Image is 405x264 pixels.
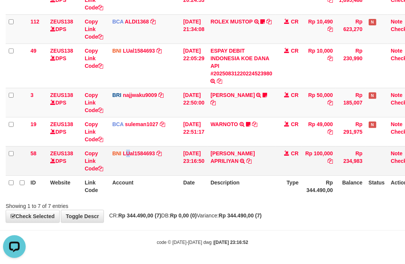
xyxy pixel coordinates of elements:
[301,44,336,88] td: Rp 10,000
[50,121,73,127] a: ZEUS138
[214,240,248,245] strong: [DATE] 23:16:52
[160,121,165,127] a: Copy suleman1027 to clipboard
[210,100,216,106] a: Copy ADIL KUDRATULL to clipboard
[180,175,207,197] th: Date
[105,212,262,219] span: CR: DB: Variance:
[109,175,180,197] th: Account
[112,92,121,98] span: BRI
[291,150,298,156] span: CR
[156,48,162,54] a: Copy LUal1584693 to clipboard
[180,88,207,117] td: [DATE] 22:50:00
[217,78,222,84] a: Copy ESPAY DEBIT INDONESIA KOE DANA API #20250831220224523980 to clipboard
[246,158,252,164] a: Copy WINDI APRILIYAN to clipboard
[328,100,333,106] a: Copy Rp 50,000 to clipboard
[47,14,82,44] td: DPS
[369,92,376,99] span: Has Note
[301,146,336,175] td: Rp 100,000
[118,212,161,219] strong: Rp 344.490,00 (7)
[85,150,103,172] a: Copy Link Code
[219,212,262,219] strong: Rp 344.490,00 (7)
[47,88,82,117] td: DPS
[328,129,333,135] a: Copy Rp 49,000 to clipboard
[291,19,298,25] span: CR
[336,88,365,117] td: Rp 185,007
[336,44,365,88] td: Rp 230,990
[156,150,162,156] a: Copy LUal1584693 to clipboard
[170,212,197,219] strong: Rp 0,00 (0)
[336,14,365,44] td: Rp 623,270
[180,146,207,175] td: [DATE] 23:16:50
[47,146,82,175] td: DPS
[31,121,37,127] span: 19
[112,150,121,156] span: BNI
[180,14,207,44] td: [DATE] 21:34:08
[123,150,155,156] a: LUal1584693
[31,48,37,54] span: 49
[391,48,402,54] a: Note
[61,210,104,223] a: Toggle Descr
[47,175,82,197] th: Website
[391,19,402,25] a: Note
[158,92,164,98] a: Copy najjwaku9009 to clipboard
[391,121,402,127] a: Note
[112,48,121,54] span: BNI
[210,150,255,164] a: [PERSON_NAME] APRILIYAN
[391,150,402,156] a: Note
[336,175,365,197] th: Balance
[3,3,26,26] button: Open LiveChat chat widget
[50,19,73,25] a: ZEUS138
[28,175,47,197] th: ID
[301,14,336,44] td: Rp 10,490
[336,146,365,175] td: Rp 234,983
[366,175,388,197] th: Status
[50,150,73,156] a: ZEUS138
[180,44,207,88] td: [DATE] 22:05:29
[266,19,272,25] a: Copy ROLEX MUSTOP to clipboard
[85,121,103,142] a: Copy Link Code
[369,122,376,128] span: Has Note
[125,19,149,25] a: ALDI1368
[210,48,272,77] a: ESPAY DEBIT INDONESIA KOE DANA API #20250831220224523980
[391,92,402,98] a: Note
[125,121,158,127] a: suleman1027
[31,150,37,156] span: 58
[85,19,103,40] a: Copy Link Code
[207,175,275,197] th: Description
[336,117,365,146] td: Rp 291,975
[301,117,336,146] td: Rp 49,000
[275,175,302,197] th: Type
[112,19,124,25] span: BCA
[291,92,298,98] span: CR
[82,175,109,197] th: Link Code
[85,92,103,113] a: Copy Link Code
[210,121,238,127] a: WARNOTO
[369,19,376,25] span: Has Note
[291,48,298,54] span: CR
[47,44,82,88] td: DPS
[210,92,255,98] a: [PERSON_NAME]
[123,48,155,54] a: LUal1584693
[328,26,333,32] a: Copy Rp 10,490 to clipboard
[50,92,73,98] a: ZEUS138
[31,92,34,98] span: 3
[328,55,333,61] a: Copy Rp 10,000 to clipboard
[6,199,163,210] div: Showing 1 to 7 of 7 entries
[210,19,253,25] a: ROLEX MUSTOP
[291,121,298,127] span: CR
[301,175,336,197] th: Rp 344.490,00
[112,121,124,127] span: BCA
[328,158,333,164] a: Copy Rp 100,000 to clipboard
[123,92,157,98] a: najjwaku9009
[31,19,39,25] span: 112
[50,48,73,54] a: ZEUS138
[252,121,257,127] a: Copy WARNOTO to clipboard
[150,19,156,25] a: Copy ALDI1368 to clipboard
[157,240,248,245] small: code © [DATE]-[DATE] dwg |
[6,210,60,223] a: Check Selected
[47,117,82,146] td: DPS
[180,117,207,146] td: [DATE] 22:51:17
[85,48,103,69] a: Copy Link Code
[301,88,336,117] td: Rp 50,000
